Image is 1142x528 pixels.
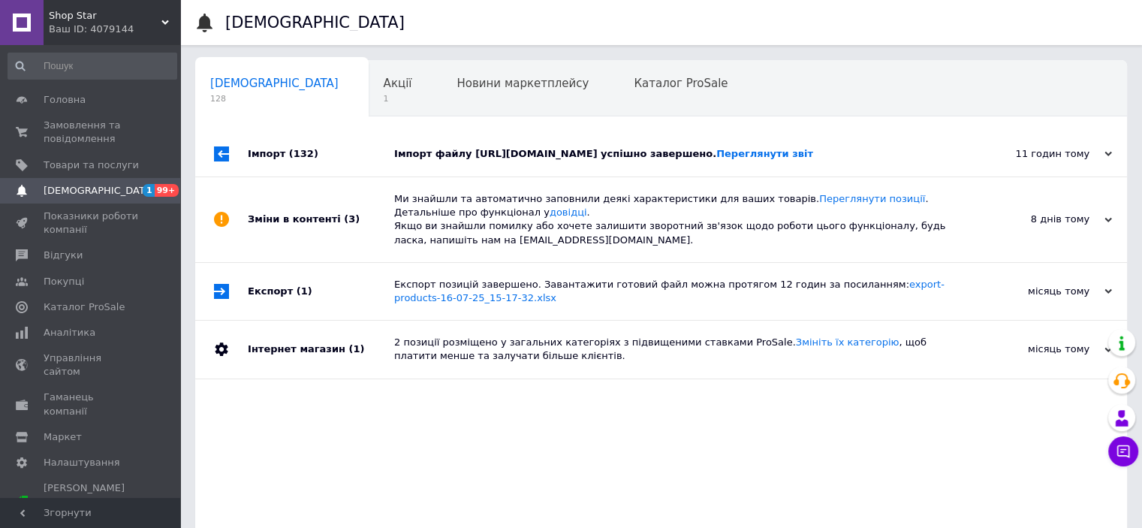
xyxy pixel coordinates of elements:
div: Зміни в контенті [248,177,394,262]
span: 1 [384,93,412,104]
div: Інтернет магазин [248,321,394,378]
span: Каталог ProSale [634,77,728,90]
span: Покупці [44,275,84,288]
span: Головна [44,93,86,107]
span: Shop Star [49,9,161,23]
div: 8 днів тому [962,213,1112,226]
span: Новини маркетплейсу [456,77,589,90]
div: Експорт позицій завершено. Завантажити готовий файл можна протягом 12 годин за посиланням: [394,278,962,305]
span: Каталог ProSale [44,300,125,314]
div: Ми знайшли та автоматично заповнили деякі характеристики для ваших товарів. . Детальніше про функ... [394,192,962,247]
div: 11 годин тому [962,147,1112,161]
div: місяць тому [962,342,1112,356]
span: [DEMOGRAPHIC_DATA] [44,184,155,198]
a: export-products-16-07-25_15-17-32.xlsx [394,279,945,303]
span: 128 [210,93,339,104]
div: місяць тому [962,285,1112,298]
a: Переглянути звіт [716,148,813,159]
div: Імпорт файлу [URL][DOMAIN_NAME] успішно завершено. [394,147,962,161]
span: [PERSON_NAME] та рахунки [44,481,139,523]
input: Пошук [8,53,177,80]
span: Налаштування [44,456,120,469]
button: Чат з покупцем [1108,436,1138,466]
span: Показники роботи компанії [44,210,139,237]
span: (3) [344,213,360,225]
div: Імпорт [248,131,394,177]
span: [DEMOGRAPHIC_DATA] [210,77,339,90]
a: Змініть їх категорію [796,336,899,348]
div: Експорт [248,263,394,320]
span: Відгуки [44,249,83,262]
a: Переглянути позиції [819,193,925,204]
span: (1) [297,285,312,297]
span: 99+ [155,184,179,197]
div: Ваш ID: 4079144 [49,23,180,36]
span: Замовлення та повідомлення [44,119,139,146]
h1: [DEMOGRAPHIC_DATA] [225,14,405,32]
div: 2 позиції розміщено у загальних категоріях з підвищеними ставками ProSale. , щоб платити менше та... [394,336,962,363]
span: 1 [143,184,155,197]
span: Аналітика [44,326,95,339]
span: Акції [384,77,412,90]
a: довідці [550,207,587,218]
span: Маркет [44,430,82,444]
span: Управління сайтом [44,351,139,379]
span: Товари та послуги [44,158,139,172]
span: (1) [348,343,364,355]
span: Гаманець компанії [44,391,139,418]
span: (132) [289,148,318,159]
